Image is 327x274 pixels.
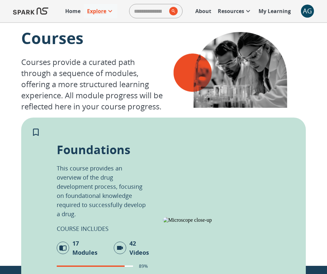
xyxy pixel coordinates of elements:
img: Logo of SPARK at Stanford [13,3,48,19]
p: My Learning [259,7,291,15]
p: Resources [218,7,244,15]
p: About [195,7,211,15]
div: AG [301,5,314,18]
p: 89% [139,263,148,269]
a: Home [62,4,84,18]
img: Microscope close-up [163,217,277,223]
p: 42 Videos [129,239,149,257]
a: Resources [215,4,255,18]
p: Courses provide a curated path through a sequence of modules, offering a more structured learning... [21,56,164,112]
a: My Learning [255,4,294,18]
a: Explore [84,4,117,18]
button: account of current user [301,5,314,18]
p: Explore [87,7,106,15]
svg: Add to My Learning [31,127,41,137]
p: Courses [21,27,164,49]
p: This course provides an overview of the drug development process, focusing on foundational knowle... [57,164,148,218]
p: COURSE INCLUDES [57,224,109,233]
button: search [167,4,178,18]
p: Home [65,7,81,15]
p: 17 Modules [72,239,97,257]
a: About [192,4,215,18]
p: Foundations [57,142,130,158]
span: completion progress of user [57,266,133,267]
